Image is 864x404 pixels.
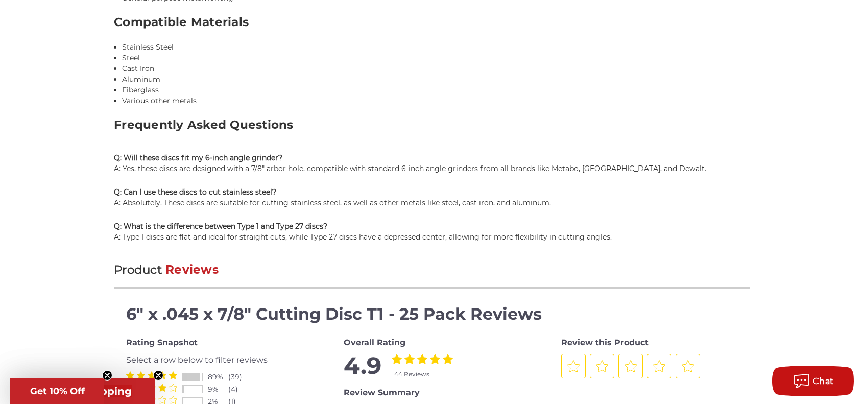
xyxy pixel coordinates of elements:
[169,371,177,379] label: 5 Stars
[813,376,834,386] span: Chat
[114,153,750,174] p: A: Yes, these discs are designed with a 7/8" arbor hole, compatible with standard 6-inch angle gr...
[344,354,381,379] span: 4.9
[228,384,249,395] div: (4)
[10,378,104,404] div: Get 10% OffClose teaser
[126,337,303,349] div: Rating Snapshot
[126,371,134,379] label: 1 Star
[114,14,750,37] h3: Compatible Materials
[344,337,520,349] div: Overall Rating
[114,221,750,243] p: A: Type 1 discs are flat and ideal for straight cuts, while Type 27 discs have a depressed center...
[122,74,750,85] li: Aluminum
[114,117,750,140] h3: Frequently Asked Questions
[30,386,85,397] span: Get 10% Off
[137,371,145,379] label: 2 Stars
[122,96,750,106] li: Various other metals
[394,370,429,378] span: 44 Reviews
[165,263,219,277] span: Reviews
[10,378,155,404] div: Get Free ShippingClose teaser
[392,354,402,364] label: 1 Star
[430,354,440,364] label: 4 Stars
[114,263,162,277] span: Product
[169,396,177,404] label: 5 Stars
[114,187,750,208] p: A: Absolutely. These discs are suitable for cutting stainless steel, as well as other metals like...
[122,85,750,96] li: Fiberglass
[126,302,738,326] h4: 6" x .045 x 7/8" Cutting Disc T1 - 25 Pack Reviews
[126,354,303,366] div: Select a row below to filter reviews
[122,42,750,53] li: Stainless Steel
[772,366,854,396] button: Chat
[148,371,156,379] label: 3 Stars
[158,396,166,404] label: 4 Stars
[122,53,750,63] li: Steel
[443,354,453,364] label: 5 Stars
[208,384,228,395] div: 9%
[153,370,163,381] button: Close teaser
[417,354,427,364] label: 3 Stars
[561,337,738,349] div: Review this Product
[404,354,415,364] label: 2 Stars
[102,370,112,381] button: Close teaser
[169,384,177,392] label: 5 Stars
[344,387,520,399] div: Review Summary
[114,187,276,197] strong: Q: Can I use these discs to cut stainless steel?
[114,153,282,162] strong: Q: Will these discs fit my 6-inch angle grinder?
[158,384,166,392] label: 4 Stars
[114,222,327,231] strong: Q: What is the difference between Type 1 and Type 27 discs?
[122,63,750,74] li: Cast Iron
[208,372,228,383] div: 89%
[228,372,249,383] div: (39)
